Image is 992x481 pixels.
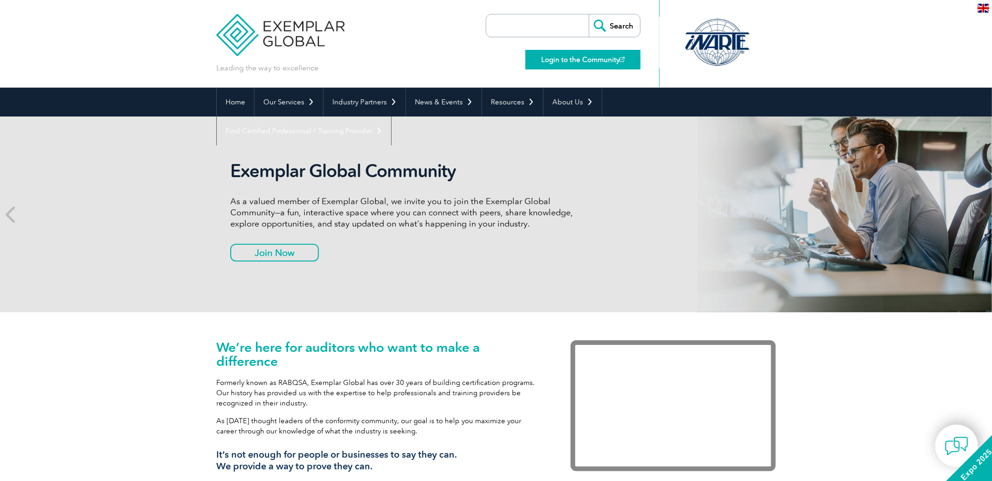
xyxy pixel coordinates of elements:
[216,63,318,73] p: Leading the way to excellence
[217,117,391,145] a: Find Certified Professional / Training Provider
[216,449,543,472] h3: It’s not enough for people or businesses to say they can. We provide a way to prove they can.
[216,416,543,436] p: As [DATE] thought leaders of the conformity community, our goal is to help you maximize your care...
[230,244,319,261] a: Join Now
[571,340,776,471] iframe: Exemplar Global: Working together to make a difference
[216,340,543,368] h1: We’re here for auditors who want to make a difference
[217,88,254,117] a: Home
[544,88,602,117] a: About Us
[230,160,580,182] h2: Exemplar Global Community
[230,196,580,229] p: As a valued member of Exemplar Global, we invite you to join the Exemplar Global Community—a fun,...
[620,57,625,62] img: open_square.png
[482,88,543,117] a: Resources
[589,14,640,37] input: Search
[978,4,989,13] img: en
[216,378,543,408] p: Formerly known as RABQSA, Exemplar Global has over 30 years of building certification programs. O...
[324,88,406,117] a: Industry Partners
[406,88,482,117] a: News & Events
[255,88,323,117] a: Our Services
[525,50,641,69] a: Login to the Community
[945,434,968,458] img: contact-chat.png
